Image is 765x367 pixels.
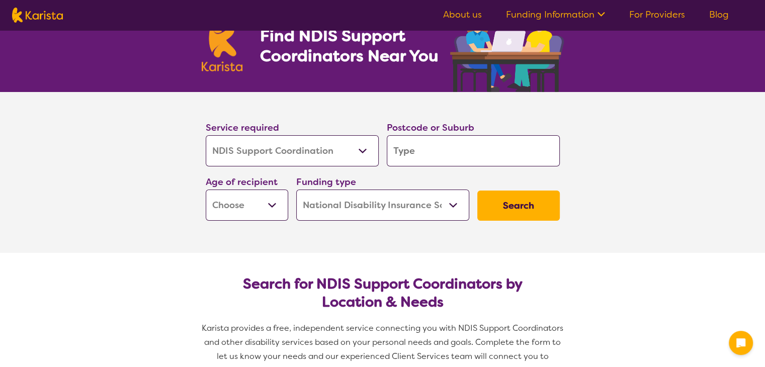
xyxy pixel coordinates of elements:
[206,176,278,188] label: Age of recipient
[214,275,552,311] h2: Search for NDIS Support Coordinators by Location & Needs
[387,122,474,134] label: Postcode or Suburb
[477,191,560,221] button: Search
[260,26,446,66] h1: Find NDIS Support Coordinators Near You
[443,9,482,21] a: About us
[12,8,63,23] img: Karista logo
[296,176,356,188] label: Funding type
[206,122,279,134] label: Service required
[629,9,685,21] a: For Providers
[450,4,564,92] img: support-coordination
[506,9,605,21] a: Funding Information
[202,17,243,71] img: Karista logo
[387,135,560,166] input: Type
[709,9,729,21] a: Blog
